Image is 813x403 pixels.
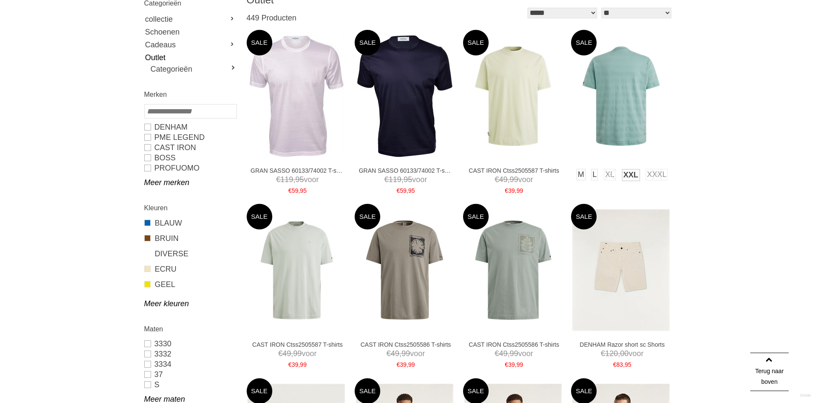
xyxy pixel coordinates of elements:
[399,349,402,358] span: ,
[144,132,236,142] a: PME LEGEND
[295,175,304,184] span: 95
[577,169,586,180] a: M
[508,187,515,194] span: 39
[144,26,236,38] a: Schoenen
[467,348,561,359] span: voor
[571,46,671,146] img: PME LEGEND Ptss2505573 T-shirts
[144,217,236,229] a: BLAUW
[467,167,561,174] a: CAST IRON Ctss2505587 T-shirts
[144,339,236,349] a: 3330
[408,187,415,194] span: 95
[396,187,400,194] span: €
[575,341,669,348] a: DENHAM Razor short sc Shorts
[359,174,453,185] span: voor
[300,361,307,368] span: 99
[463,220,563,320] img: CAST IRON Ctss2505586 T-shirts
[516,361,523,368] span: 99
[144,153,236,163] a: BOSS
[507,175,510,184] span: ,
[291,349,293,358] span: ,
[407,361,408,368] span: ,
[144,163,236,173] a: PROFUOMO
[515,361,516,368] span: ,
[276,175,280,184] span: €
[144,38,236,51] a: Cadeaus
[605,349,618,358] span: 120
[400,187,407,194] span: 59
[249,35,344,157] img: GRAN SASSO 60133/74002 T-shirts
[507,349,510,358] span: ,
[391,349,399,358] span: 49
[144,13,236,26] a: collectie
[385,175,389,184] span: €
[144,233,236,244] a: BRUIN
[623,361,625,368] span: ,
[467,174,561,185] span: voor
[293,175,295,184] span: ,
[144,349,236,359] a: 3332
[144,248,236,259] a: DIVERSE
[463,46,563,146] img: CAST IRON Ctss2505587 T-shirts
[616,361,623,368] span: 83
[144,142,236,153] a: CAST IRON
[359,348,453,359] span: voor
[144,89,236,100] h2: Merken
[499,175,507,184] span: 49
[144,380,236,390] a: S
[613,361,617,368] span: €
[622,169,640,181] a: XXL
[251,348,344,359] span: voor
[355,220,455,320] img: CAST IRON Ctss2505586 T-shirts
[251,167,344,174] a: GRAN SASSO 60133/74002 T-shirts
[508,361,515,368] span: 39
[400,361,407,368] span: 39
[278,349,283,358] span: €
[283,349,291,358] span: 49
[620,349,629,358] span: 00
[251,174,344,185] span: voor
[144,203,236,213] h2: Kleuren
[750,353,789,391] a: Terug naar boven
[280,175,293,184] span: 119
[505,187,508,194] span: €
[247,14,297,22] span: 449 Producten
[516,187,523,194] span: 99
[402,175,404,184] span: ,
[495,175,499,184] span: €
[499,349,507,358] span: 49
[293,349,302,358] span: 99
[291,361,298,368] span: 39
[572,209,670,331] img: DENHAM Razor short sc Shorts
[404,175,412,184] span: 95
[467,341,561,348] a: CAST IRON Ctss2505586 T-shirts
[407,187,408,194] span: ,
[396,361,400,368] span: €
[618,349,620,358] span: ,
[251,341,344,348] a: CAST IRON Ctss2505587 T-shirts
[288,361,292,368] span: €
[495,349,499,358] span: €
[510,175,518,184] span: 99
[389,175,402,184] span: 119
[144,359,236,369] a: 3334
[601,349,605,358] span: €
[144,369,236,380] a: 37
[288,187,292,194] span: €
[625,361,632,368] span: 95
[387,349,391,358] span: €
[591,169,598,180] a: L
[144,279,236,290] a: GEEL
[575,348,669,359] span: voor
[359,341,453,348] a: CAST IRON Ctss2505586 T-shirts
[300,187,307,194] span: 95
[357,35,452,157] img: GRAN SASSO 60133/74002 T-shirts
[505,361,508,368] span: €
[144,324,236,334] h2: Maten
[298,361,300,368] span: ,
[359,167,453,174] a: GRAN SASSO 60133/74002 T-shirts
[298,187,300,194] span: ,
[151,64,236,74] a: Categorieën
[291,187,298,194] span: 59
[144,122,236,132] a: DENHAM
[402,349,410,358] span: 99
